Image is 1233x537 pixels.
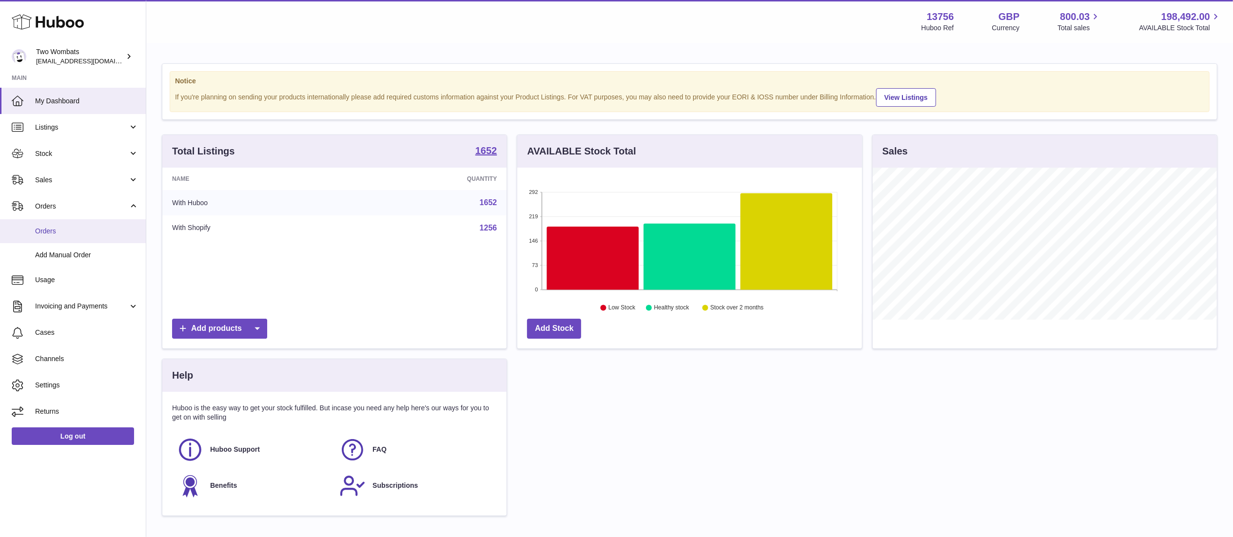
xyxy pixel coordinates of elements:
text: Low Stock [608,305,636,311]
th: Quantity [348,168,507,190]
div: Two Wombats [36,47,124,66]
a: 1256 [480,224,497,232]
span: Stock [35,149,128,158]
a: Huboo Support [177,437,330,463]
a: Add Stock [527,319,581,339]
strong: Notice [175,77,1204,86]
span: Add Manual Order [35,250,138,260]
h3: Total Listings [172,145,235,158]
span: Benefits [210,481,237,490]
a: Benefits [177,473,330,499]
span: Returns [35,407,138,416]
a: 800.03 Total sales [1057,10,1101,33]
a: 198,492.00 AVAILABLE Stock Total [1139,10,1221,33]
strong: 1652 [475,146,497,155]
text: Stock over 2 months [710,305,763,311]
span: My Dashboard [35,96,138,106]
div: Currency [992,23,1020,33]
strong: 13756 [927,10,954,23]
span: 198,492.00 [1161,10,1210,23]
span: [EMAIL_ADDRESS][DOMAIN_NAME] [36,57,143,65]
a: Add products [172,319,267,339]
span: Orders [35,202,128,211]
text: 0 [535,287,538,292]
text: Healthy stock [654,305,690,311]
a: 1652 [475,146,497,157]
span: Settings [35,381,138,390]
div: If you're planning on sending your products internationally please add required customs informati... [175,87,1204,107]
p: Huboo is the easy way to get your stock fulfilled. But incase you need any help here's our ways f... [172,403,497,422]
text: 292 [529,189,538,195]
text: 146 [529,238,538,244]
text: 73 [532,262,538,268]
td: With Shopify [162,215,348,241]
span: AVAILABLE Stock Total [1139,23,1221,33]
text: 219 [529,213,538,219]
a: View Listings [876,88,936,107]
h3: Sales [882,145,908,158]
h3: Help [172,369,193,382]
span: Total sales [1057,23,1101,33]
span: 800.03 [1060,10,1090,23]
div: Huboo Ref [921,23,954,33]
a: Subscriptions [339,473,492,499]
span: Listings [35,123,128,132]
strong: GBP [998,10,1019,23]
a: Log out [12,427,134,445]
span: Subscriptions [372,481,418,490]
span: Invoicing and Payments [35,302,128,311]
span: Huboo Support [210,445,260,454]
img: internalAdmin-13756@internal.huboo.com [12,49,26,64]
th: Name [162,168,348,190]
a: 1652 [480,198,497,207]
a: FAQ [339,437,492,463]
h3: AVAILABLE Stock Total [527,145,636,158]
span: Cases [35,328,138,337]
span: Sales [35,175,128,185]
span: FAQ [372,445,387,454]
td: With Huboo [162,190,348,215]
span: Channels [35,354,138,364]
span: Usage [35,275,138,285]
span: Orders [35,227,138,236]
